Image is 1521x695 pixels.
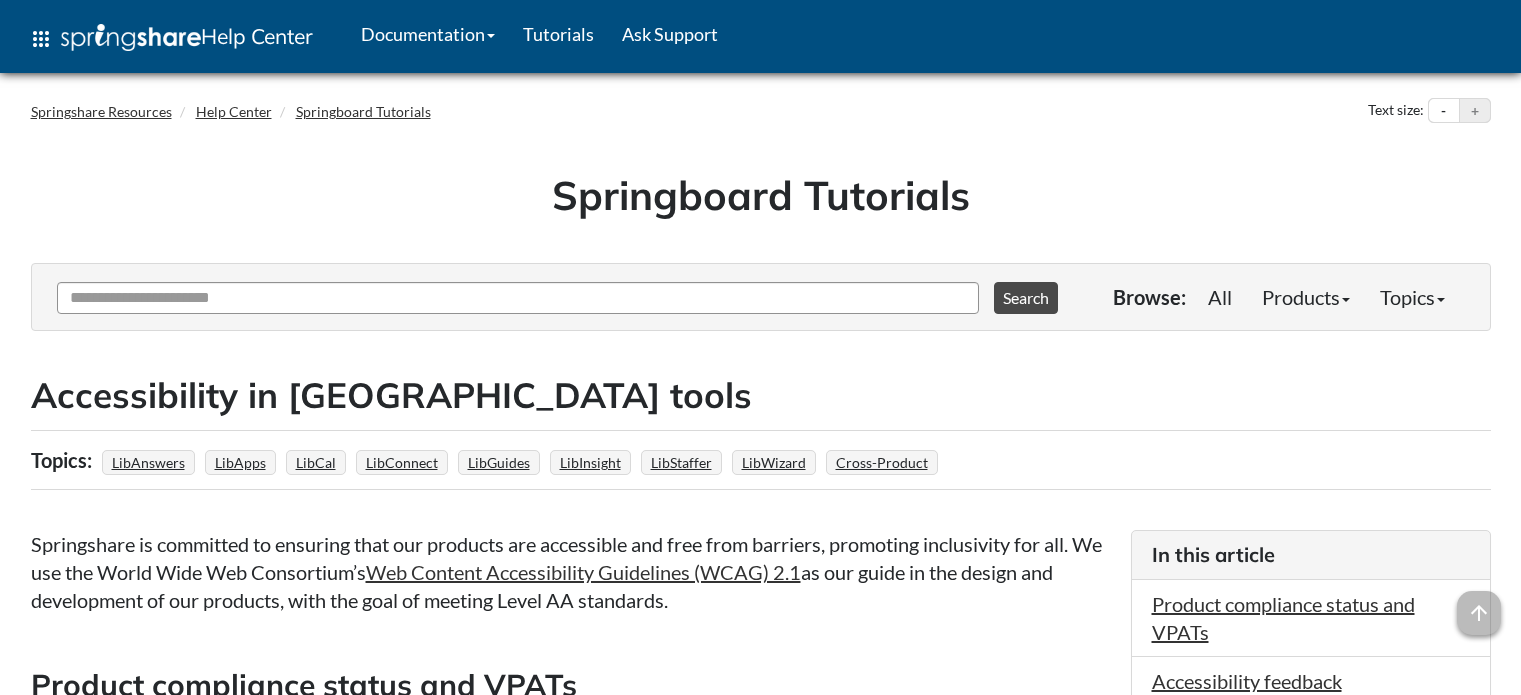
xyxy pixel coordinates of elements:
[509,9,608,59] a: Tutorials
[347,9,509,59] a: Documentation
[1152,541,1470,569] h3: In this article
[648,448,715,477] a: LibStaffer
[46,167,1476,223] h1: Springboard Tutorials
[557,448,624,477] a: LibInsight
[1152,592,1415,644] a: Product compliance status and VPATs
[31,103,172,120] a: Springshare Resources
[1457,591,1501,635] span: arrow_upward
[739,448,809,477] a: LibWizard
[1365,277,1460,317] a: Topics
[363,448,441,477] a: LibConnect
[61,24,201,51] img: Springshare
[15,9,327,69] a: apps Help Center
[1193,277,1247,317] a: All
[31,371,1491,420] h2: Accessibility in [GEOGRAPHIC_DATA] tools
[366,560,801,584] a: Web Content Accessibility Guidelines (WCAG) 2.1
[1152,669,1342,693] a: Accessibility feedback
[1429,99,1459,123] button: Decrease text size
[1457,593,1501,617] a: arrow_upward
[994,282,1058,314] button: Search
[1364,98,1428,124] div: Text size:
[29,27,53,51] span: apps
[212,448,269,477] a: LibApps
[293,448,339,477] a: LibCal
[296,103,431,120] a: Springboard Tutorials
[1113,283,1186,311] p: Browse:
[31,530,1111,614] p: Springshare is committed to ensuring that our products are accessible and free from barriers, pro...
[1460,99,1490,123] button: Increase text size
[833,448,931,477] a: Cross-Product
[109,448,188,477] a: LibAnswers
[1247,277,1365,317] a: Products
[196,103,272,120] a: Help Center
[608,9,732,59] a: Ask Support
[201,23,313,49] span: Help Center
[465,448,533,477] a: LibGuides
[31,441,97,479] div: Topics:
